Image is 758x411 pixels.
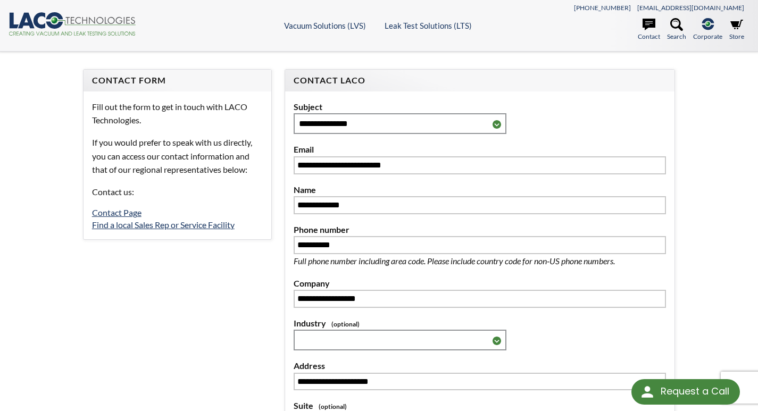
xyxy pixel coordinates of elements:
[294,100,666,114] label: Subject
[294,183,666,197] label: Name
[729,18,744,41] a: Store
[92,220,235,230] a: Find a local Sales Rep or Service Facility
[639,383,656,400] img: round button
[638,18,660,41] a: Contact
[92,75,263,86] h4: Contact Form
[294,142,666,156] label: Email
[294,276,666,290] label: Company
[631,379,740,405] div: Request a Call
[385,21,472,30] a: Leak Test Solutions (LTS)
[294,254,650,268] p: Full phone number including area code. Please include country code for non-US phone numbers.
[693,31,722,41] span: Corporate
[284,21,366,30] a: Vacuum Solutions (LVS)
[574,4,631,12] a: [PHONE_NUMBER]
[661,379,729,404] div: Request a Call
[294,359,666,373] label: Address
[92,185,263,199] p: Contact us:
[294,75,666,86] h4: Contact LACO
[637,4,744,12] a: [EMAIL_ADDRESS][DOMAIN_NAME]
[92,207,141,217] a: Contact Page
[294,223,666,237] label: Phone number
[92,136,263,177] p: If you would prefer to speak with us directly, you can access our contact information and that of...
[667,18,686,41] a: Search
[294,316,666,330] label: Industry
[92,100,263,127] p: Fill out the form to get in touch with LACO Technologies.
